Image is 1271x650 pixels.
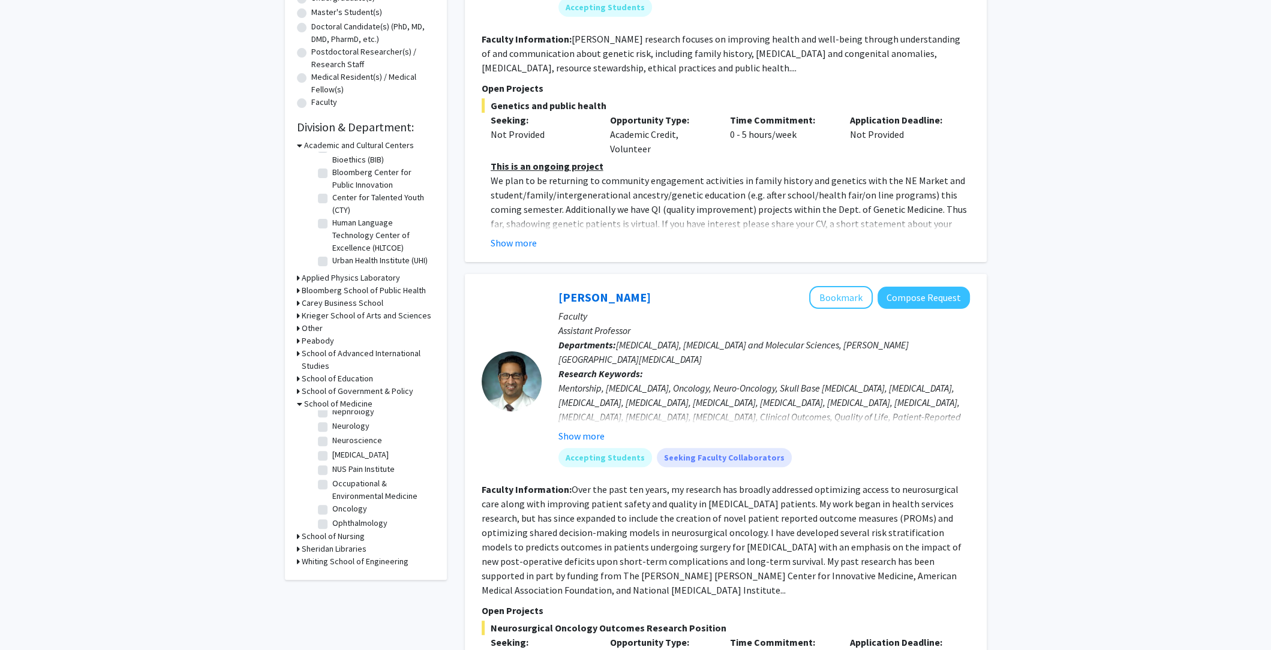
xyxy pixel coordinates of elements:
[311,20,435,46] label: Doctoral Candidate(s) (PhD, MD, DMD, PharmD, etc.)
[332,449,389,461] label: [MEDICAL_DATA]
[482,81,970,95] p: Open Projects
[558,309,970,323] p: Faculty
[302,543,366,555] h3: Sheridan Libraries
[302,309,431,322] h3: Krieger School of Arts and Sciences
[332,405,374,418] label: Nephrology
[302,385,413,398] h3: School of Government & Policy
[332,216,432,254] label: Human Language Technology Center of Excellence (HLTCOE)
[491,173,970,260] p: We plan to be returning to community engagement activities in family history and genetics with th...
[558,448,652,467] mat-chip: Accepting Students
[311,96,337,109] label: Faculty
[332,502,367,515] label: Oncology
[304,139,414,152] h3: Academic and Cultural Centers
[482,483,961,596] fg-read-more: Over the past ten years, my research has broadly addressed optimizing access to neurosurgical car...
[304,398,372,410] h3: School of Medicine
[302,372,373,385] h3: School of Education
[302,322,323,335] h3: Other
[332,477,432,502] label: Occupational & Environmental Medicine
[558,339,909,365] span: [MEDICAL_DATA], [MEDICAL_DATA] and Molecular Sciences, [PERSON_NAME][GEOGRAPHIC_DATA][MEDICAL_DATA]
[332,463,395,476] label: NUS Pain Institute
[482,33,572,45] b: Faculty Information:
[302,347,435,372] h3: School of Advanced International Studies
[332,166,432,191] label: Bloomberg Center for Public Innovation
[311,71,435,96] label: Medical Resident(s) / Medical Fellow(s)
[302,272,400,284] h3: Applied Physics Laboratory
[491,236,537,250] button: Show more
[558,323,970,338] p: Assistant Professor
[491,635,593,649] p: Seeking:
[730,113,832,127] p: Time Commitment:
[482,603,970,618] p: Open Projects
[302,297,383,309] h3: Carey Business School
[302,555,408,568] h3: Whiting School of Engineering
[809,286,873,309] button: Add Raj Mukherjee to Bookmarks
[311,46,435,71] label: Postdoctoral Researcher(s) / Research Staff
[878,287,970,309] button: Compose Request to Raj Mukherjee
[332,141,432,166] label: Berman Institute of Bioethics (BIB)
[491,113,593,127] p: Seeking:
[482,98,970,113] span: Genetics and public health
[302,284,426,297] h3: Bloomberg School of Public Health
[610,635,712,649] p: Opportunity Type:
[482,621,970,635] span: Neurosurgical Oncology Outcomes Research Position
[297,120,435,134] h2: Division & Department:
[9,596,51,641] iframe: Chat
[302,335,334,347] h3: Peabody
[482,33,960,74] fg-read-more: [PERSON_NAME] research focuses on improving health and well-being through understanding of and co...
[332,517,387,529] label: Ophthalmology
[491,160,603,172] u: This is an ongoing project
[558,429,605,443] button: Show more
[850,113,952,127] p: Application Deadline:
[610,113,712,127] p: Opportunity Type:
[332,254,428,267] label: Urban Health Institute (UHI)
[850,635,952,649] p: Application Deadline:
[302,530,365,543] h3: School of Nursing
[482,483,572,495] b: Faculty Information:
[558,381,970,467] div: Mentorship, [MEDICAL_DATA], Oncology, Neuro-Oncology, Skull Base [MEDICAL_DATA], [MEDICAL_DATA], ...
[558,290,651,305] a: [PERSON_NAME]
[841,113,961,156] div: Not Provided
[657,448,792,467] mat-chip: Seeking Faculty Collaborators
[332,191,432,216] label: Center for Talented Youth (CTY)
[332,434,382,447] label: Neuroscience
[332,420,369,432] label: Neurology
[491,127,593,142] div: Not Provided
[558,339,616,351] b: Departments:
[721,113,841,156] div: 0 - 5 hours/week
[601,113,721,156] div: Academic Credit, Volunteer
[730,635,832,649] p: Time Commitment:
[558,368,643,380] b: Research Keywords:
[311,6,382,19] label: Master's Student(s)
